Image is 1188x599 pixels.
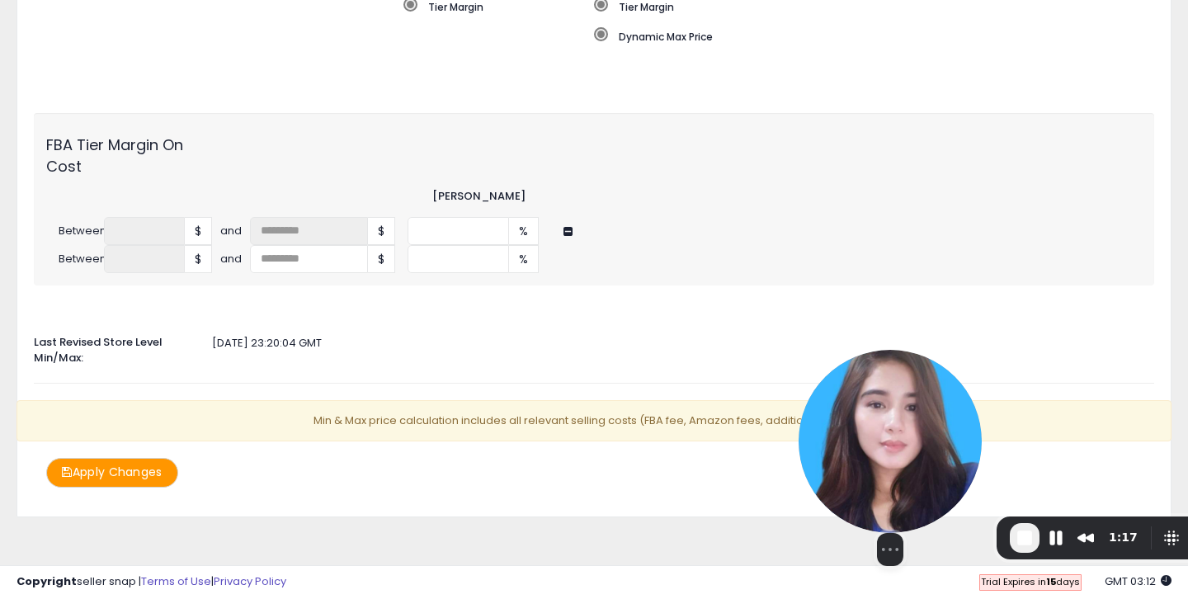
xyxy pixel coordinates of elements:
[220,224,249,239] span: and
[185,245,212,273] span: $
[368,245,395,273] span: $
[432,189,526,205] label: [PERSON_NAME]
[1105,573,1171,589] span: 2025-09-9 03:12 GMT
[46,252,104,267] span: Between
[509,217,539,245] span: %
[21,336,1167,351] div: [DATE] 23:20:04 GMT
[368,217,395,245] span: $
[1046,575,1056,588] b: 15
[141,573,211,589] a: Terms of Use
[21,329,212,366] label: Last Revised Store Level Min/Max:
[16,574,286,590] div: seller snap | |
[46,458,178,487] button: Apply Changes
[16,573,77,589] strong: Copyright
[46,224,104,239] span: Between
[509,245,539,273] span: %
[594,27,976,44] label: Dynamic Max Price
[214,573,286,589] a: Privacy Policy
[34,125,220,177] label: FBA Tier Margin On Cost
[981,575,1080,588] span: Trial Expires in days
[220,252,249,267] span: and
[16,400,1171,442] p: Min & Max price calculation includes all relevant selling costs (FBA fee, Amazon fees, additional...
[185,217,212,245] span: $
